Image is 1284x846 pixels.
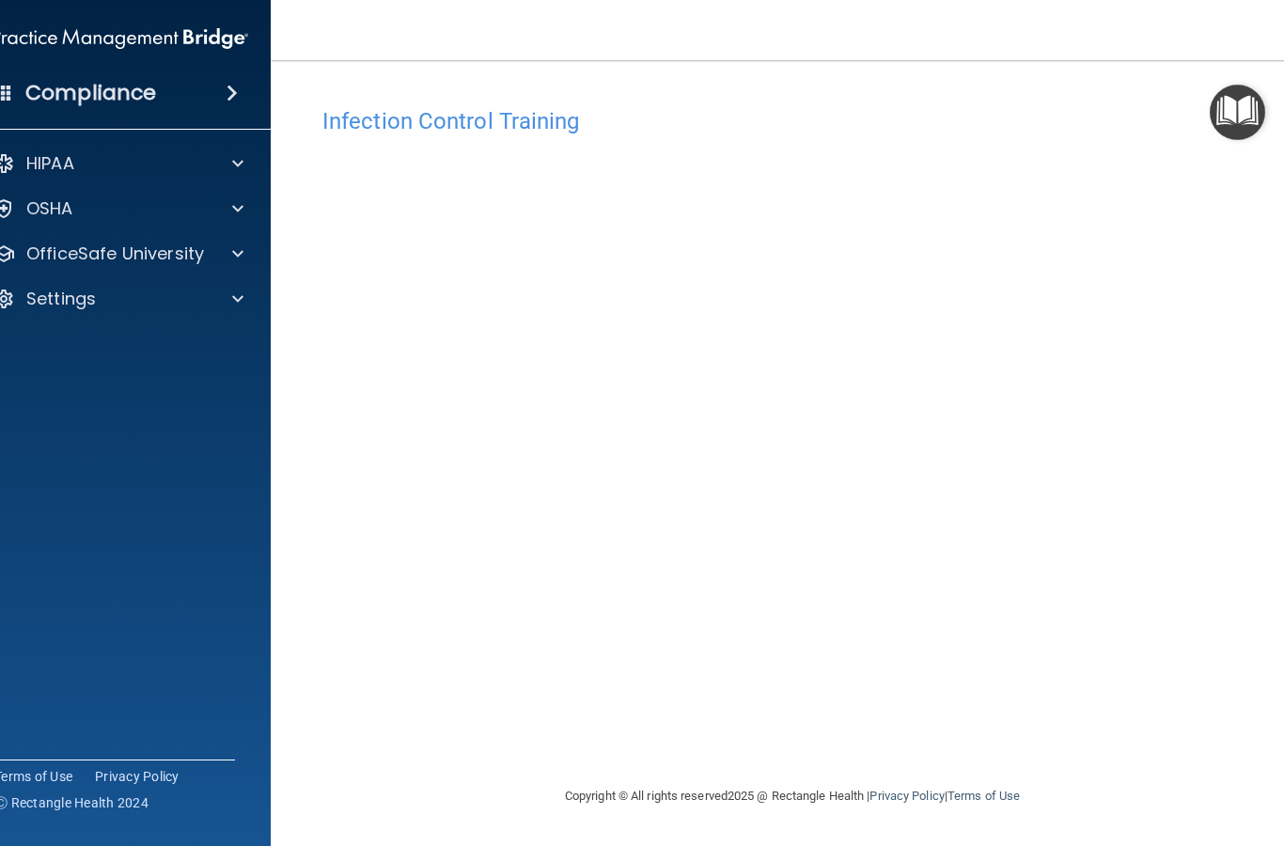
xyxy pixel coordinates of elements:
button: Open Resource Center [1210,85,1265,140]
p: OfficeSafe University [26,243,204,265]
p: HIPAA [26,152,74,175]
p: Settings [26,288,96,310]
h4: Infection Control Training [322,109,1262,133]
iframe: infection-control-training [322,144,1262,722]
iframe: Drift Widget Chat Controller [959,713,1261,788]
a: Privacy Policy [95,767,180,786]
a: Privacy Policy [869,789,944,803]
p: OSHA [26,197,73,220]
a: Terms of Use [947,789,1020,803]
div: Copyright © All rights reserved 2025 @ Rectangle Health | | [449,766,1135,826]
h4: Compliance [25,80,156,106]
